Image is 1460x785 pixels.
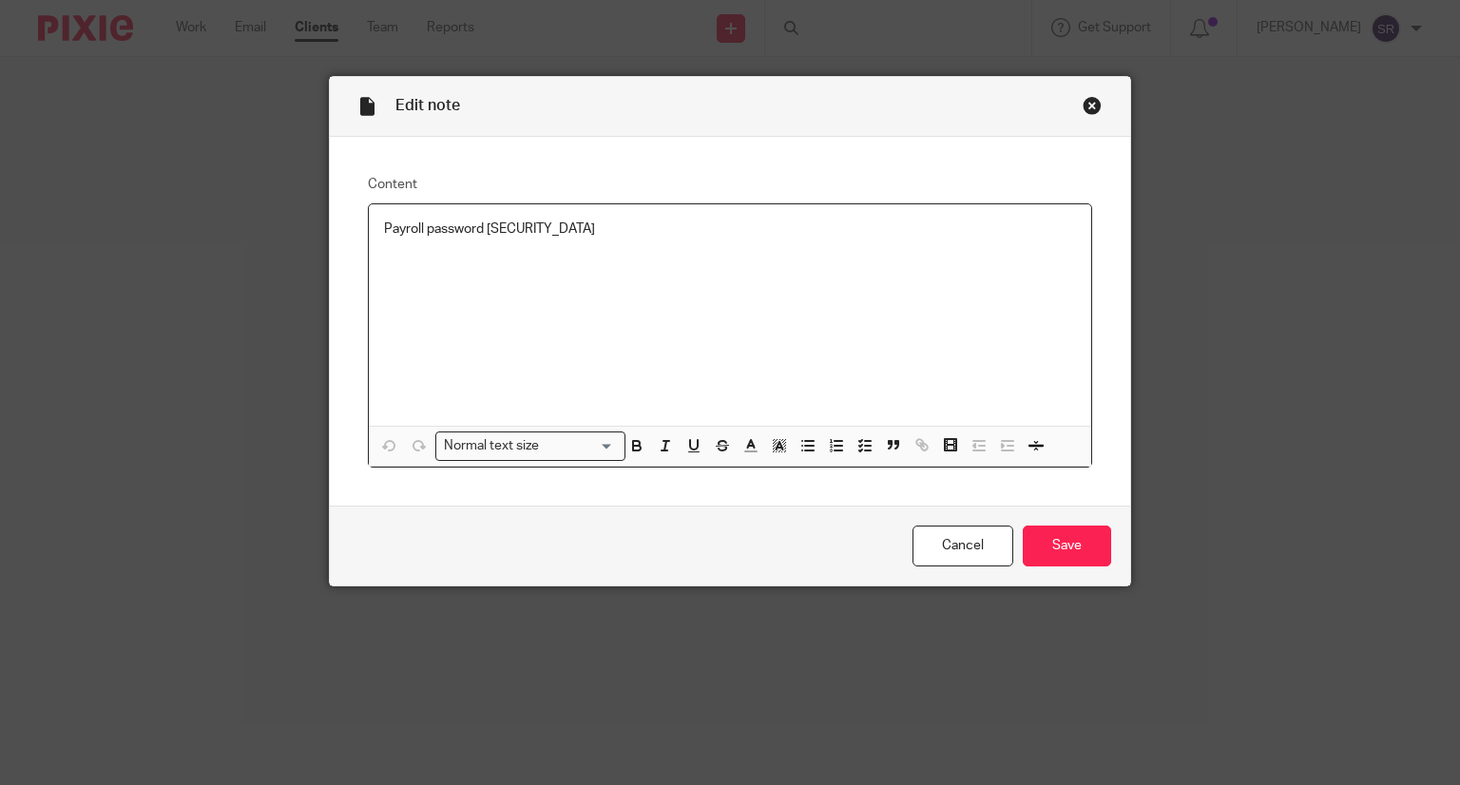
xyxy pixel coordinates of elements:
a: Cancel [912,526,1013,566]
input: Save [1023,526,1111,566]
p: Payroll password [SECURITY_DATA] [384,220,1077,239]
label: Content [368,175,1093,194]
span: Edit note [395,98,460,113]
input: Search for option [546,436,614,456]
div: Close this dialog window [1083,96,1102,115]
span: Normal text size [440,436,544,456]
div: Search for option [435,431,625,461]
